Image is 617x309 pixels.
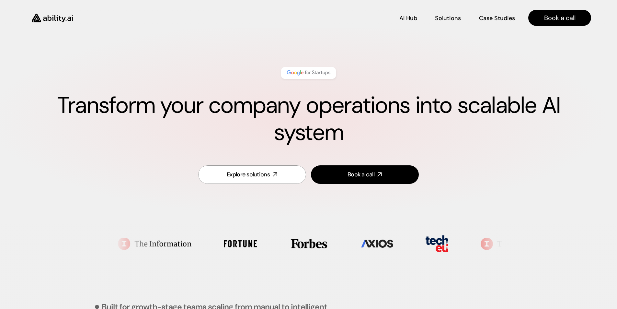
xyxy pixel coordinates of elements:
[435,12,461,24] a: Solutions
[544,13,576,22] p: Book a call
[399,12,417,24] a: AI Hub
[435,14,461,22] p: Solutions
[198,165,306,184] a: Explore solutions
[399,14,417,22] p: AI Hub
[82,10,591,26] nav: Main navigation
[528,10,591,26] a: Book a call
[227,171,270,179] div: Explore solutions
[479,14,515,22] p: Case Studies
[348,171,374,179] div: Book a call
[479,12,515,24] a: Case Studies
[26,92,591,146] h1: Transform your company operations into scalable AI system
[311,165,419,184] a: Book a call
